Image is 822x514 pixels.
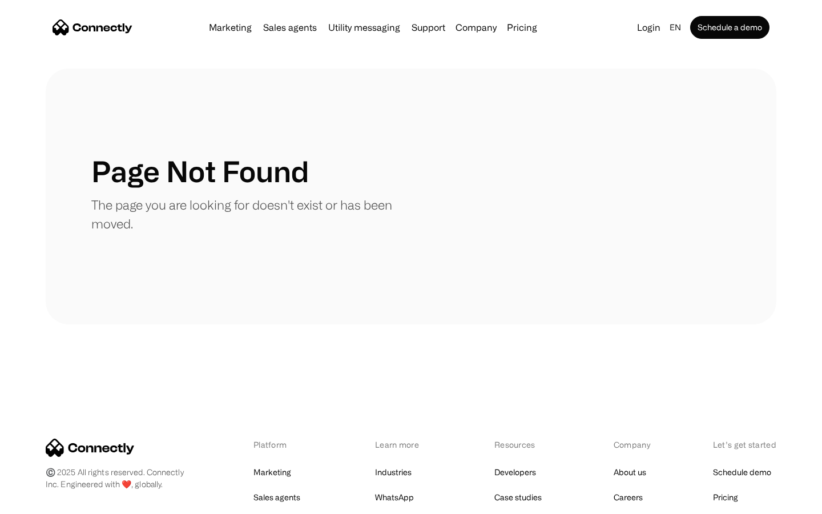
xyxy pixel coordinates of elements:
[494,464,536,480] a: Developers
[375,489,414,505] a: WhatsApp
[253,464,291,480] a: Marketing
[23,494,68,510] ul: Language list
[665,19,688,35] div: en
[456,19,497,35] div: Company
[614,464,646,480] a: About us
[91,154,309,188] h1: Page Not Found
[502,23,542,32] a: Pricing
[614,439,654,451] div: Company
[407,23,450,32] a: Support
[91,195,411,233] p: The page you are looking for doesn't exist or has been moved.
[324,23,405,32] a: Utility messaging
[670,19,681,35] div: en
[713,464,771,480] a: Schedule demo
[253,439,316,451] div: Platform
[614,489,643,505] a: Careers
[11,493,68,510] aside: Language selected: English
[713,439,776,451] div: Let’s get started
[375,464,412,480] a: Industries
[259,23,321,32] a: Sales agents
[375,439,435,451] div: Learn more
[632,19,665,35] a: Login
[53,19,132,36] a: home
[690,16,769,39] a: Schedule a demo
[253,489,300,505] a: Sales agents
[204,23,256,32] a: Marketing
[494,489,542,505] a: Case studies
[452,19,500,35] div: Company
[713,489,738,505] a: Pricing
[494,439,554,451] div: Resources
